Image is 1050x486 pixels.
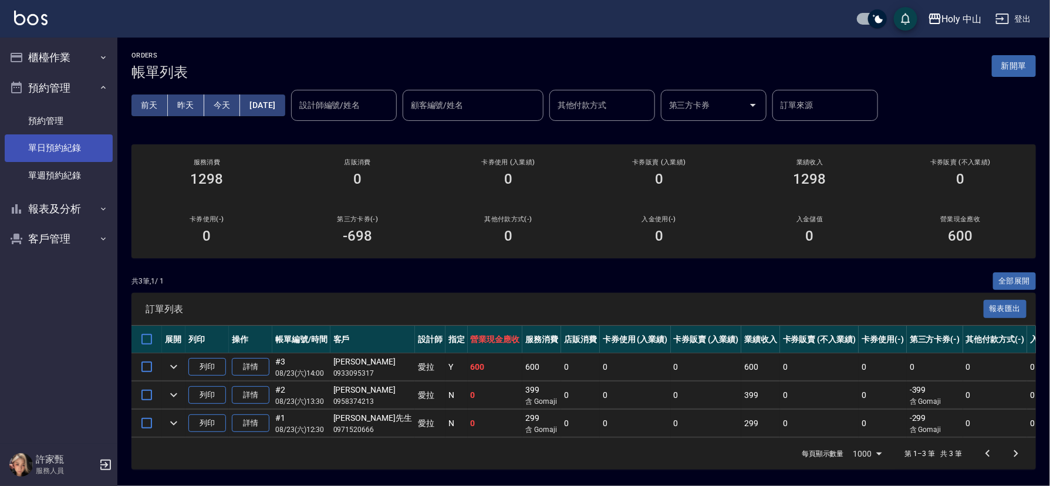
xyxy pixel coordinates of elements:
[984,303,1027,314] a: 報表匯出
[447,215,570,223] h2: 其他付款方式(-)
[240,95,285,116] button: [DATE]
[504,228,512,244] h3: 0
[333,384,412,396] div: [PERSON_NAME]
[445,326,468,353] th: 指定
[415,410,445,437] td: 愛拉
[330,326,415,353] th: 客戶
[910,396,960,407] p: 含 Gomaji
[275,368,328,379] p: 08/23 (六) 14:00
[468,353,523,381] td: 600
[353,171,362,187] h3: 0
[859,382,907,409] td: 0
[963,410,1028,437] td: 0
[5,73,113,103] button: 預約管理
[894,7,917,31] button: save
[447,158,570,166] h2: 卡券使用 (入業績)
[849,438,886,470] div: 1000
[165,386,183,404] button: expand row
[9,453,33,477] img: Person
[333,412,412,424] div: [PERSON_NAME]先生
[468,382,523,409] td: 0
[272,382,330,409] td: #2
[963,382,1028,409] td: 0
[907,410,963,437] td: -299
[671,326,742,353] th: 卡券販賣 (入業績)
[36,465,96,476] p: 服務人員
[146,303,984,315] span: 訂單列表
[232,358,269,376] a: 詳情
[522,382,561,409] td: 399
[671,410,742,437] td: 0
[794,171,826,187] h3: 1298
[522,410,561,437] td: 299
[671,382,742,409] td: 0
[525,424,558,435] p: 含 Gomaji
[165,358,183,376] button: expand row
[5,194,113,224] button: 報表及分析
[748,215,871,223] h2: 入金儲值
[522,326,561,353] th: 服務消費
[802,448,844,459] p: 每頁顯示數量
[296,215,419,223] h2: 第三方卡券(-)
[445,410,468,437] td: N
[992,60,1036,71] a: 新開單
[232,414,269,433] a: 詳情
[993,272,1037,291] button: 全部展開
[899,158,1022,166] h2: 卡券販賣 (不入業績)
[905,448,962,459] p: 第 1–3 筆 共 3 筆
[741,353,780,381] td: 600
[780,410,859,437] td: 0
[899,215,1022,223] h2: 營業現金應收
[992,55,1036,77] button: 新開單
[859,353,907,381] td: 0
[468,410,523,437] td: 0
[333,356,412,368] div: [PERSON_NAME]
[14,11,48,25] img: Logo
[296,158,419,166] h2: 店販消費
[910,424,960,435] p: 含 Gomaji
[671,353,742,381] td: 0
[963,326,1028,353] th: 其他付款方式(-)
[415,353,445,381] td: 愛拉
[741,410,780,437] td: 299
[415,326,445,353] th: 設計師
[229,326,272,353] th: 操作
[859,410,907,437] td: 0
[415,382,445,409] td: 愛拉
[131,64,188,80] h3: 帳單列表
[942,12,982,26] div: Holy 中山
[741,326,780,353] th: 業績收入
[272,326,330,353] th: 帳單編號/時間
[445,353,468,381] td: Y
[597,215,720,223] h2: 入金使用(-)
[162,326,185,353] th: 展開
[131,276,164,286] p: 共 3 筆, 1 / 1
[202,228,211,244] h3: 0
[991,8,1036,30] button: 登出
[600,326,671,353] th: 卡券使用 (入業績)
[343,228,372,244] h3: -698
[525,396,558,407] p: 含 Gomaji
[191,171,224,187] h3: 1298
[907,353,963,381] td: 0
[780,353,859,381] td: 0
[146,215,268,223] h2: 卡券使用(-)
[188,414,226,433] button: 列印
[333,368,412,379] p: 0933095317
[859,326,907,353] th: 卡券使用(-)
[185,326,229,353] th: 列印
[5,134,113,161] a: 單日預約紀錄
[333,424,412,435] p: 0971520666
[600,382,671,409] td: 0
[275,424,328,435] p: 08/23 (六) 12:30
[168,95,204,116] button: 昨天
[272,353,330,381] td: #3
[5,162,113,189] a: 單週預約紀錄
[5,42,113,73] button: 櫃檯作業
[146,158,268,166] h3: 服務消費
[204,95,241,116] button: 今天
[600,410,671,437] td: 0
[445,382,468,409] td: N
[907,382,963,409] td: -399
[522,353,561,381] td: 600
